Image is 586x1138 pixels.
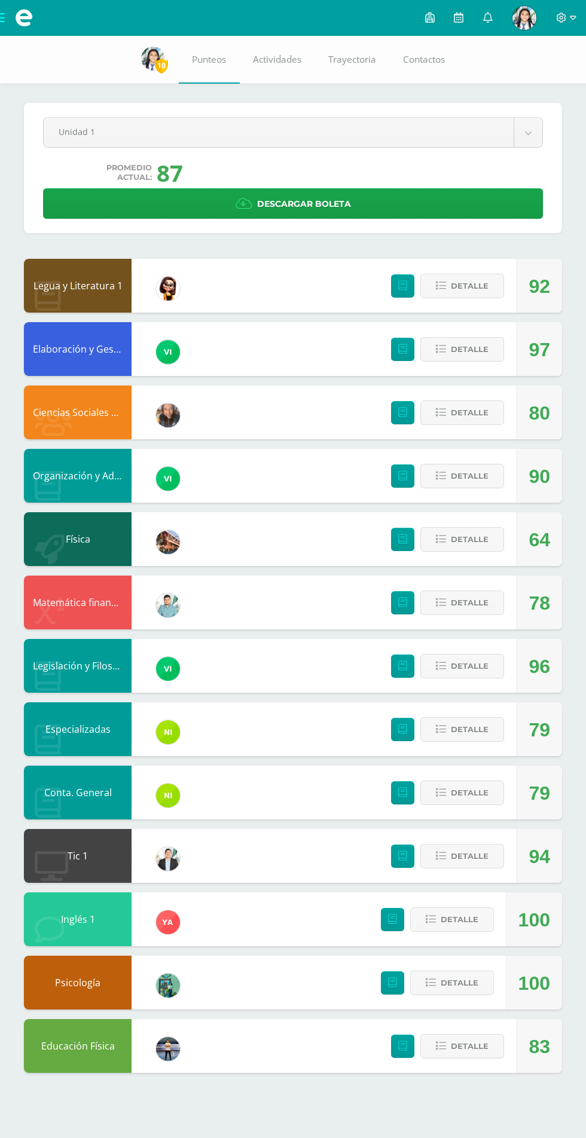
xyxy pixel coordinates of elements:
[156,657,180,681] img: a241c2b06c5b4daf9dd7cbc5f490cd0f.png
[529,830,550,883] div: 94
[43,188,543,219] a: Descargar boleta
[240,36,315,84] a: Actividades
[390,36,459,84] a: Contactos
[24,1019,132,1073] div: Educación Física
[24,386,132,439] div: Ciencias Sociales y Formación Ciudadana
[529,640,550,693] div: 96
[451,718,489,741] span: Detalle
[420,274,504,298] button: Detalle
[410,907,494,932] button: Detalle
[529,386,550,440] div: 80
[24,956,132,1009] div: Psicología
[529,1020,550,1073] div: 83
[257,189,351,219] span: Descargar boleta
[403,53,445,66] span: Contactos
[420,400,504,425] button: Detalle
[512,6,536,30] img: c8b2554278c2aa8190328a3408ea909e.png
[24,512,132,566] div: Física
[253,53,301,66] span: Actividades
[315,36,390,84] a: Trayectoria
[420,781,504,805] button: Detalle
[24,892,132,946] div: Inglés 1
[156,403,180,427] img: 8286b9a544571e995a349c15127c7be6.png
[420,464,504,488] button: Detalle
[156,974,180,998] img: b3df963adb6106740b98dae55d89aff1.png
[529,259,550,313] div: 92
[179,36,240,84] a: Punteos
[24,829,132,883] div: Tic 1
[451,275,489,297] span: Detalle
[156,720,180,744] img: ca60df5ae60ada09d1f93a1da4ab2e41.png
[44,118,542,147] a: Unidad 1
[518,893,550,947] div: 100
[420,527,504,552] button: Detalle
[451,402,489,424] span: Detalle
[451,1035,489,1057] span: Detalle
[451,592,489,614] span: Detalle
[156,910,180,934] img: 90ee13623fa7c5dbc2270dab131931b4.png
[24,449,132,503] div: Organización y Admon.
[24,639,132,693] div: Legislación y Filosofía Empresarial
[420,337,504,362] button: Detalle
[410,971,494,995] button: Detalle
[24,702,132,756] div: Especializadas
[328,53,376,66] span: Trayectoria
[157,157,183,188] div: 87
[141,47,165,71] img: c8b2554278c2aa8190328a3408ea909e.png
[441,972,478,994] span: Detalle
[24,766,132,819] div: Conta. General
[59,118,499,146] span: Unidad 1
[451,782,489,804] span: Detalle
[451,338,489,360] span: Detalle
[518,956,550,1010] div: 100
[441,908,478,931] span: Detalle
[451,465,489,487] span: Detalle
[451,845,489,867] span: Detalle
[529,576,550,630] div: 78
[24,322,132,376] div: Elaboración y Gestión de Proyectos
[420,591,504,615] button: Detalle
[156,530,180,554] img: 0a4f8d2552c82aaa76f7aefb013bc2ce.png
[155,58,168,73] span: 10
[156,340,180,364] img: a241c2b06c5b4daf9dd7cbc5f490cd0f.png
[420,1034,504,1059] button: Detalle
[420,844,504,868] button: Detalle
[156,594,180,617] img: 3bbeeb896b161c296f86561e735fa0fc.png
[156,1037,180,1061] img: bde165c00b944de6c05dcae7d51e2fcc.png
[529,323,550,377] div: 97
[529,513,550,567] div: 64
[156,277,180,301] img: cddb2fafc80e4a6e526b97ae3eca20ef.png
[192,53,226,66] span: Punteos
[420,717,504,742] button: Detalle
[529,449,550,503] div: 90
[106,163,152,182] span: Promedio actual:
[451,528,489,550] span: Detalle
[451,655,489,677] span: Detalle
[420,654,504,678] button: Detalle
[24,259,132,313] div: Legua y Literatura 1
[529,703,550,757] div: 79
[156,467,180,491] img: a241c2b06c5b4daf9dd7cbc5f490cd0f.png
[156,784,180,807] img: ca60df5ae60ada09d1f93a1da4ab2e41.png
[156,847,180,871] img: aa2172f3e2372f881a61fb647ea0edf1.png
[529,766,550,820] div: 79
[24,576,132,629] div: Matemática financiera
